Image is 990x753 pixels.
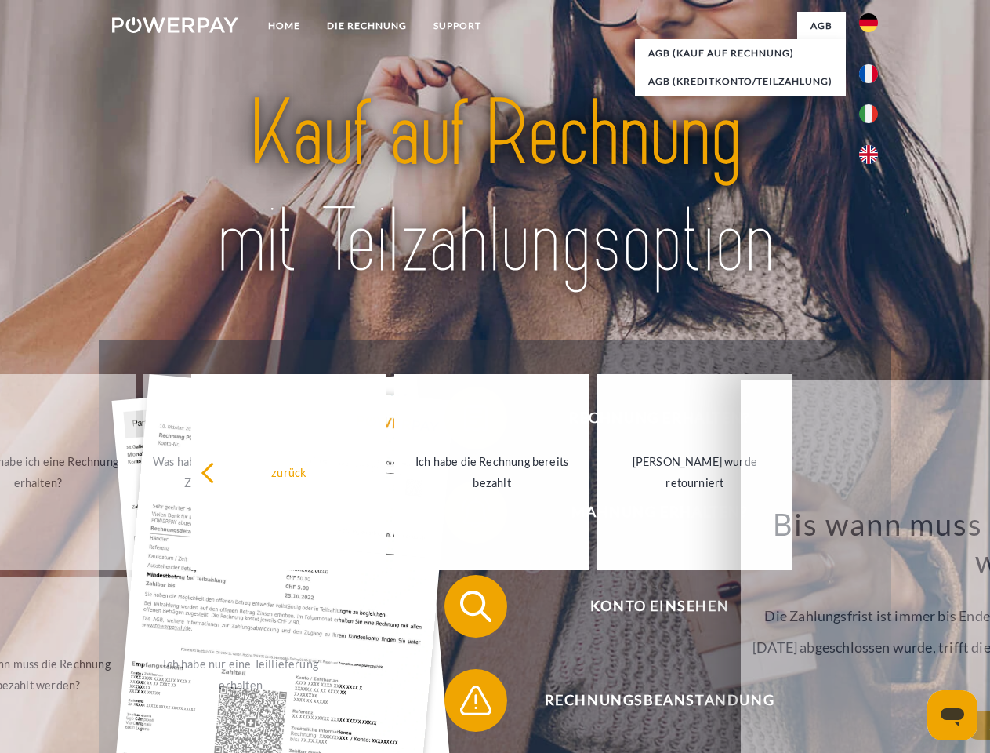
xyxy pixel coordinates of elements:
[314,12,420,40] a: DIE RECHNUNG
[444,575,852,638] button: Konto einsehen
[859,64,878,83] img: fr
[467,575,851,638] span: Konto einsehen
[927,690,977,740] iframe: Schaltfläche zum Öffnen des Messaging-Fensters
[607,451,783,493] div: [PERSON_NAME] wurde retourniert
[201,461,377,482] div: zurück
[635,67,846,96] a: AGB (Kreditkonto/Teilzahlung)
[404,451,580,493] div: Ich habe die Rechnung bereits bezahlt
[859,104,878,123] img: it
[153,451,329,493] div: Was habe ich noch offen, ist meine Zahlung eingegangen?
[420,12,495,40] a: SUPPORT
[255,12,314,40] a: Home
[635,39,846,67] a: AGB (Kauf auf Rechnung)
[444,669,852,732] button: Rechnungsbeanstandung
[456,587,495,626] img: qb_search.svg
[143,374,339,570] a: Was habe ich noch offen, ist meine Zahlung eingegangen?
[859,13,878,32] img: de
[859,145,878,164] img: en
[150,75,840,300] img: title-powerpay_de.svg
[112,17,238,33] img: logo-powerpay-white.svg
[797,12,846,40] a: agb
[153,653,329,696] div: Ich habe nur eine Teillieferung erhalten
[467,669,851,732] span: Rechnungsbeanstandung
[456,681,495,720] img: qb_warning.svg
